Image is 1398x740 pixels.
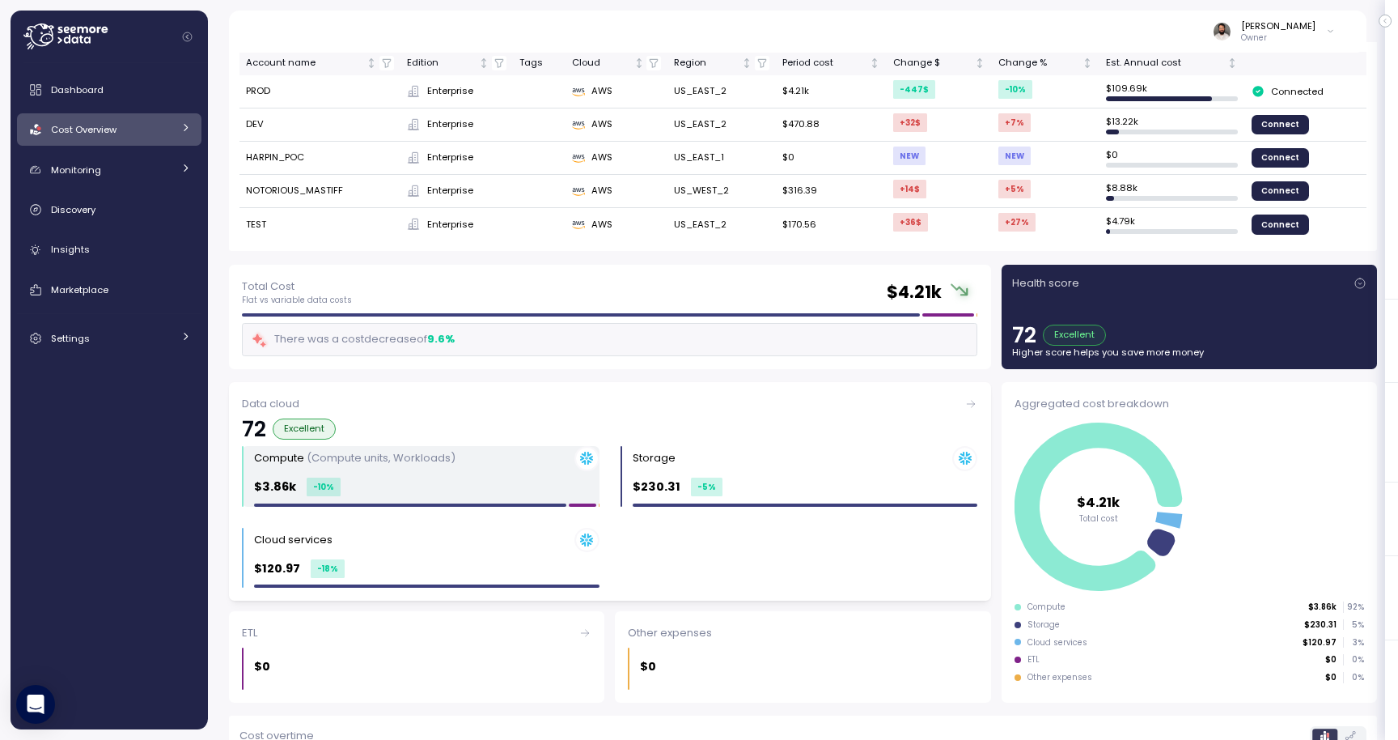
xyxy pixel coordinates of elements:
[1261,149,1299,167] span: Connect
[893,113,927,132] div: +32 $
[427,218,473,232] span: Enterprise
[782,56,866,70] div: Period cost
[887,281,942,304] h2: $ 4.21k
[229,382,991,601] a: Data cloud72ExcellentCompute (Compute units, Workloads)$3.86k-10%Storage $230.31-5%Cloud services...
[633,478,680,496] p: $230.31
[51,243,90,256] span: Insights
[633,57,645,69] div: Not sorted
[1079,513,1118,524] tspan: Total cost
[628,625,977,641] div: Other expenses
[17,74,201,106] a: Dashboard
[51,283,108,296] span: Marketplace
[1012,346,1366,359] p: Higher score helps you save more money
[17,194,201,226] a: Discovery
[254,657,270,676] p: $0
[1043,325,1106,346] div: Excellent
[1344,654,1363,666] p: 0 %
[572,117,661,132] div: AWS
[776,208,887,240] td: $170.56
[242,396,977,412] div: Data cloud
[998,180,1031,198] div: +5 %
[893,80,935,99] div: -447 $
[17,154,201,186] a: Monitoring
[1252,181,1310,201] a: Connect
[776,108,887,142] td: $470.88
[427,84,473,99] span: Enterprise
[1027,672,1092,683] div: Other expenses
[427,184,473,198] span: Enterprise
[1241,19,1315,32] div: [PERSON_NAME]
[254,559,300,578] p: $120.97
[776,142,887,175] td: $0
[992,52,1099,75] th: Change %Not sorted
[1344,602,1363,613] p: 92 %
[51,123,116,136] span: Cost Overview
[1252,115,1310,134] a: Connect
[251,330,455,349] div: There was a cost decrease of
[691,478,722,496] div: -5 %
[893,56,972,70] div: Change $
[400,52,513,75] th: EditionNot sorted
[974,57,985,69] div: Not sorted
[674,56,739,70] div: Region
[239,142,400,175] td: HARPIN_POC
[776,175,887,208] td: $316.39
[239,208,400,240] td: TEST
[1099,75,1245,108] td: $ 109.69k
[998,113,1031,132] div: +7 %
[566,52,668,75] th: CloudNot sorted
[254,478,296,496] p: $3.86k
[307,478,341,496] div: -10 %
[17,113,201,146] a: Cost Overview
[273,419,336,440] div: Excellent
[51,164,101,176] span: Monitoring
[893,213,928,232] div: +36 $
[307,450,455,466] p: (Compute units, Workloads)
[242,295,352,306] p: Flat vs variable data costs
[51,203,95,216] span: Discovery
[177,31,197,43] button: Collapse navigation
[1082,57,1093,69] div: Not sorted
[1252,215,1310,234] a: Connect
[667,108,776,142] td: US_EAST_2
[1012,325,1036,346] p: 72
[1325,672,1337,683] p: $0
[239,75,400,108] td: PROD
[572,84,661,99] div: AWS
[1099,142,1245,175] td: $ 0
[17,234,201,266] a: Insights
[893,180,926,198] div: +14 $
[1027,637,1087,649] div: Cloud services
[1015,396,1364,412] div: Aggregated cost breakdown
[242,279,352,295] p: Total Cost
[1325,654,1337,666] p: $0
[1012,275,1079,291] p: Health score
[1027,654,1040,666] div: ETL
[1241,32,1315,44] p: Owner
[776,52,887,75] th: Period costNot sorted
[1261,182,1299,200] span: Connect
[254,532,333,548] div: Cloud services
[572,56,631,70] div: Cloud
[572,218,661,232] div: AWS
[239,108,400,142] td: DEV
[1252,148,1310,168] a: Connect
[893,147,926,165] div: NEW
[640,657,656,676] p: $0
[572,184,661,198] div: AWS
[1226,57,1238,69] div: Not sorted
[998,80,1032,99] div: -10 %
[229,611,604,703] a: ETL$0
[1099,52,1245,75] th: Est. Annual costNot sorted
[667,175,776,208] td: US_WEST_2
[427,331,455,347] div: 9.6 %
[17,274,201,306] a: Marketplace
[1261,215,1299,233] span: Connect
[887,52,992,75] th: Change $Not sorted
[366,57,377,69] div: Not sorted
[239,52,400,75] th: Account nameNot sorted
[1344,672,1363,683] p: 0 %
[51,332,90,345] span: Settings
[869,57,880,69] div: Not sorted
[478,57,489,69] div: Not sorted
